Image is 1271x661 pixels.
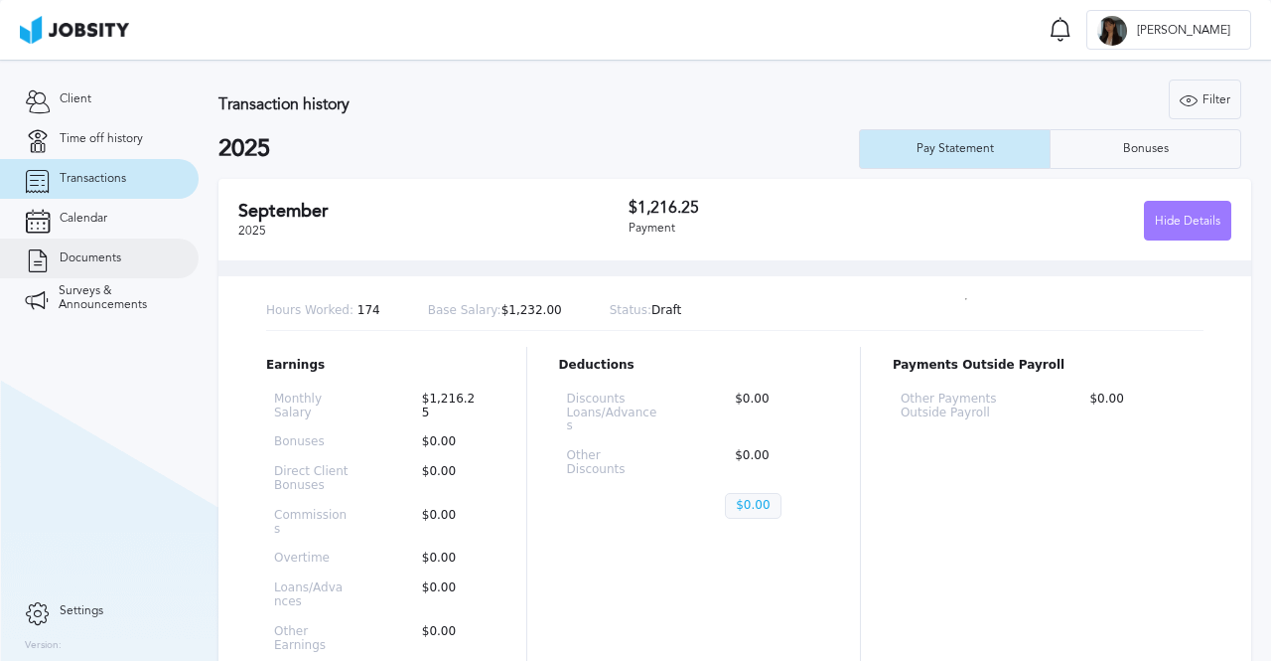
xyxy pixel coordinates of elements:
p: $0.00 [725,493,780,519]
p: Monthly Salary [274,393,349,420]
button: B[PERSON_NAME] [1086,10,1251,50]
h2: September [238,201,629,222]
p: Overtime [274,552,349,566]
button: Filter [1169,80,1241,119]
span: 2025 [238,224,266,238]
p: Commissions [274,509,349,537]
button: Pay Statement [859,129,1050,169]
span: Calendar [60,212,107,226]
p: $1,232.00 [428,304,562,318]
div: Bonuses [1113,142,1179,156]
div: Filter [1170,81,1240,120]
p: $0.00 [412,465,487,493]
span: [PERSON_NAME] [1127,24,1240,38]
label: Version: [25,640,62,652]
p: Deductions [559,359,828,373]
p: Loans/Advances [274,581,349,609]
span: Base Salary: [428,303,501,317]
p: Other Discounts [567,449,662,477]
p: Other Payments Outside Payroll [901,393,1017,420]
p: Direct Client Bonuses [274,465,349,493]
span: Documents [60,251,121,265]
p: $0.00 [725,393,820,433]
p: $0.00 [1079,393,1196,420]
button: Hide Details [1144,201,1231,241]
span: Hours Worked: [266,303,353,317]
img: ab4bad089aa723f57921c736e9817d99.png [20,16,129,44]
span: Transactions [60,172,126,186]
span: Settings [60,604,103,618]
p: Discounts Loans/Advances [567,393,662,433]
p: Bonuses [274,435,349,449]
p: $0.00 [725,449,820,477]
div: Hide Details [1145,202,1230,242]
p: Draft [610,304,682,318]
div: Payment [629,222,929,236]
button: Bonuses [1050,129,1241,169]
span: Time off history [60,132,143,146]
p: $0.00 [412,552,487,566]
h2: 2025 [218,135,859,163]
h3: $1,216.25 [629,199,929,217]
p: Earnings [266,359,494,373]
p: 174 [266,304,380,318]
p: $0.00 [412,625,487,653]
h3: Transaction history [218,95,777,113]
p: Payments Outside Payroll [893,359,1203,373]
p: $0.00 [412,435,487,449]
p: $1,216.25 [412,393,487,420]
div: Pay Statement [907,142,1004,156]
p: $0.00 [412,581,487,609]
span: Client [60,92,91,106]
span: Surveys & Announcements [59,284,174,312]
span: Status: [610,303,651,317]
p: $0.00 [412,509,487,537]
p: Other Earnings [274,625,349,653]
div: B [1097,16,1127,46]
